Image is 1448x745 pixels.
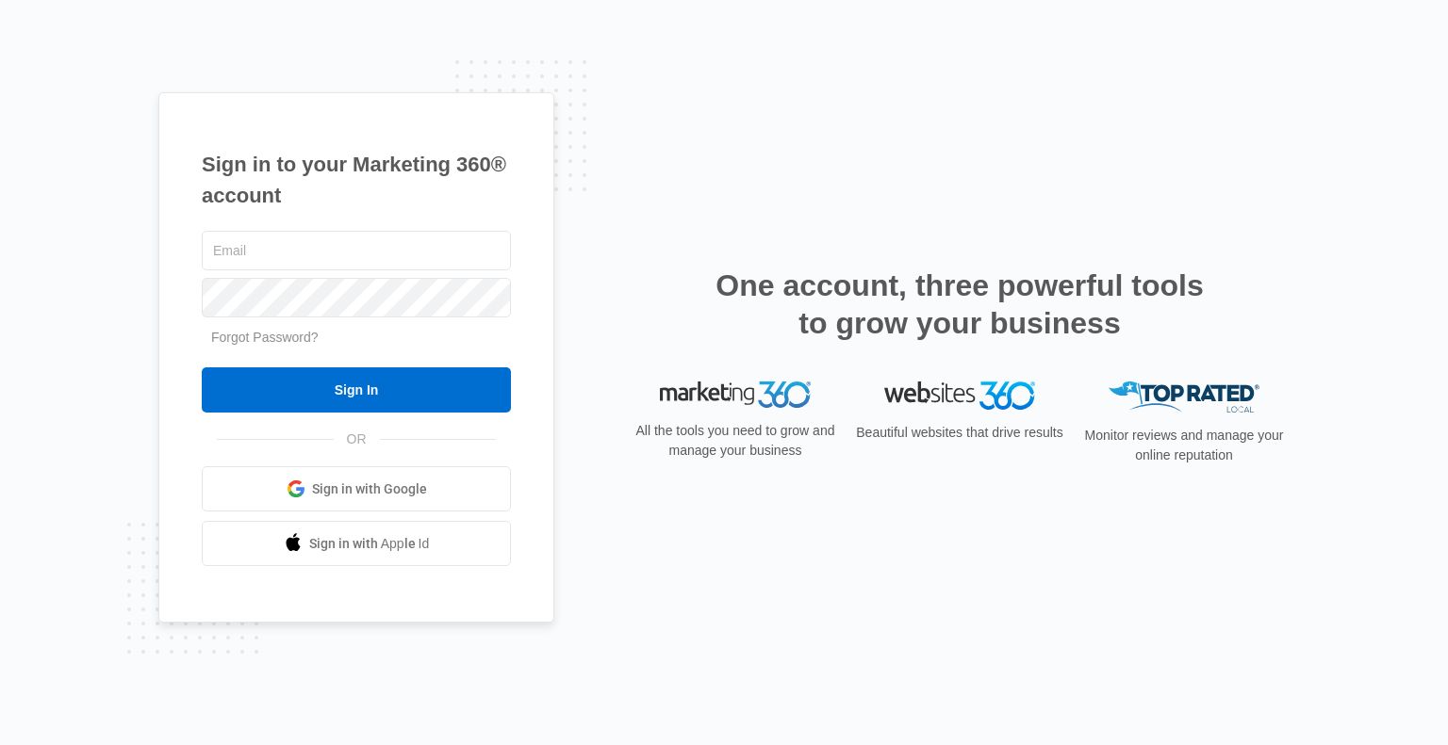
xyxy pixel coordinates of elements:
[884,381,1035,409] img: Websites 360
[202,466,511,511] a: Sign in with Google
[202,367,511,413] input: Sign In
[202,149,511,211] h1: Sign in to your Marketing 360® account
[334,429,380,449] span: OR
[660,381,811,408] img: Marketing 360
[202,521,511,566] a: Sign in with Apple Id
[312,479,427,499] span: Sign in with Google
[211,330,319,345] a: Forgot Password?
[1109,381,1259,413] img: Top Rated Local
[309,534,430,554] span: Sign in with Apple Id
[710,267,1209,342] h2: One account, three powerful tools to grow your business
[630,421,841,461] p: All the tools you need to grow and manage your business
[854,423,1065,443] p: Beautiful websites that drive results
[1078,426,1290,465] p: Monitor reviews and manage your online reputation
[202,231,511,270] input: Email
